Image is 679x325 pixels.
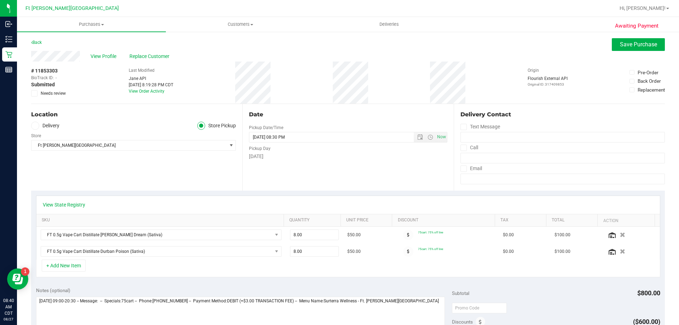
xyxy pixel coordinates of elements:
label: Store [31,133,41,139]
span: Save Purchase [620,41,657,48]
span: $100.00 [555,232,570,238]
span: 75cart: 75% off line [418,247,443,251]
iframe: Resource center unread badge [21,267,29,276]
inline-svg: Reports [5,66,12,73]
label: Call [460,143,478,153]
iframe: Resource center [7,268,28,290]
span: BioTrack ID: [31,75,54,81]
label: Last Modified [129,67,155,74]
label: Pickup Date/Time [249,124,283,131]
span: Subtotal [452,290,469,296]
label: Text Message [460,122,500,132]
div: Back Order [638,77,661,85]
a: View State Registry [43,201,85,208]
span: $100.00 [555,248,570,255]
input: 8.00 [290,246,339,256]
span: Deliveries [370,21,408,28]
span: Replace Customer [129,53,172,60]
input: Format: (999) 999-9999 [460,153,665,163]
span: Needs review [41,90,66,97]
span: - [56,75,57,81]
span: Submitted [31,81,55,88]
span: Notes (optional) [36,288,70,293]
label: Delivery [31,122,59,130]
a: Discount [398,217,492,223]
label: Origin [528,67,539,74]
span: FT 0.5g Vape Cart Distillate [PERSON_NAME] Dream (Sativa) [41,230,272,240]
div: [DATE] [249,153,447,160]
input: 8.00 [290,230,339,240]
div: [DATE] 8:19:28 PM CDT [129,82,173,88]
div: Jane API [129,75,173,82]
div: Flourish External API [528,75,568,87]
span: Ft [PERSON_NAME][GEOGRAPHIC_DATA] [31,140,227,150]
span: NO DATA FOUND [41,246,282,257]
a: Quantity [289,217,338,223]
p: Original ID: 317409853 [528,82,568,87]
a: Purchases [17,17,166,32]
div: Pre-Order [638,69,658,76]
a: Total [552,217,595,223]
span: View Profile [91,53,119,60]
a: Back [31,40,42,45]
p: 08/27 [3,317,14,322]
div: Date [249,110,447,119]
span: 75cart: 75% off line [418,231,443,234]
span: Set Current date [435,132,447,142]
label: Store Pickup [197,122,236,130]
label: Email [460,163,482,174]
th: Action [597,214,654,227]
span: NO DATA FOUND [41,230,282,240]
a: Tax [500,217,544,223]
span: Open the date view [414,134,426,140]
input: Format: (999) 999-9999 [460,132,665,143]
inline-svg: Inbound [5,21,12,28]
button: Save Purchase [612,38,665,51]
label: Pickup Day [249,145,271,152]
span: $800.00 [637,289,660,297]
span: Hi, [PERSON_NAME]! [620,5,666,11]
p: 08:40 AM CDT [3,297,14,317]
div: Replacement [638,86,665,93]
a: SKU [42,217,281,223]
button: + Add New Item [42,260,86,272]
div: Location [31,110,236,119]
span: $0.00 [503,248,514,255]
input: Promo Code [452,303,507,313]
span: # 11853303 [31,67,58,75]
a: Deliveries [315,17,464,32]
a: Unit Price [346,217,389,223]
a: Customers [166,17,315,32]
span: select [227,140,236,150]
span: FT 0.5g Vape Cart Distillate Durban Poison (Sativa) [41,246,272,256]
span: $0.00 [503,232,514,238]
inline-svg: Retail [5,51,12,58]
div: Delivery Contact [460,110,665,119]
span: $50.00 [347,248,361,255]
span: Customers [166,21,314,28]
span: Open the time view [424,134,436,140]
span: Purchases [17,21,166,28]
a: View Order Activity [129,89,164,94]
span: Awaiting Payment [615,22,658,30]
span: Ft [PERSON_NAME][GEOGRAPHIC_DATA] [25,5,119,11]
span: $50.00 [347,232,361,238]
inline-svg: Inventory [5,36,12,43]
